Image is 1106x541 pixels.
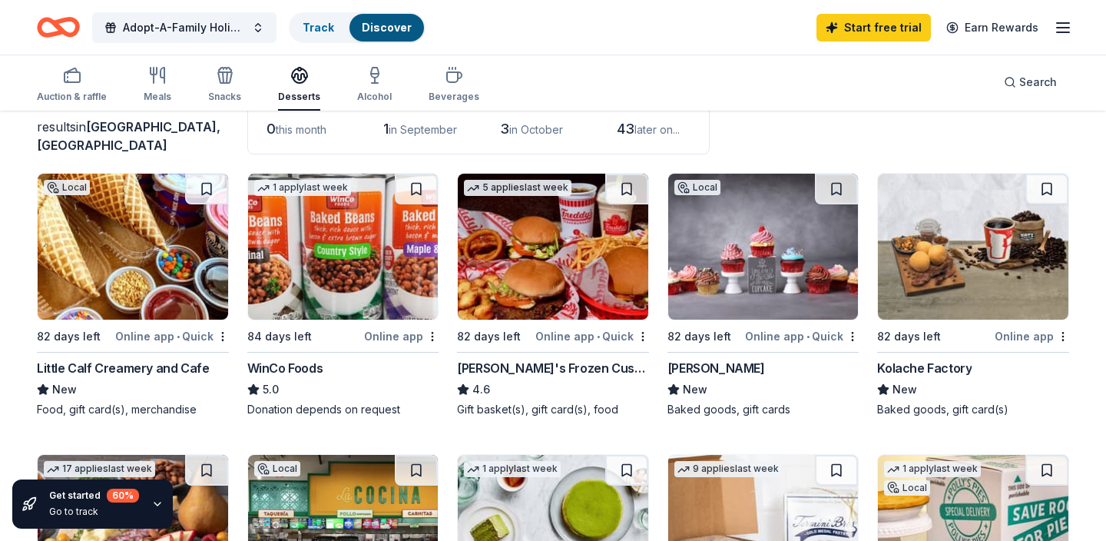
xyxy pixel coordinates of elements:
[44,180,90,195] div: Local
[37,402,229,417] div: Food, gift card(s), merchandise
[52,380,77,399] span: New
[37,119,220,153] span: in
[37,359,209,377] div: Little Calf Creamery and Cafe
[208,60,241,111] button: Snacks
[267,121,276,137] span: 0
[464,461,561,477] div: 1 apply last week
[668,174,859,320] img: Image for Nadia Cakes
[884,461,981,477] div: 1 apply last week
[634,123,680,136] span: later on...
[247,327,312,346] div: 84 days left
[878,174,1068,320] img: Image for Kolache Factory
[38,174,228,320] img: Image for Little Calf Creamery and Cafe
[364,327,439,346] div: Online app
[123,18,246,37] span: Adopt-A-Family Holiday Celebrations
[254,461,300,476] div: Local
[674,180,720,195] div: Local
[37,119,220,153] span: [GEOGRAPHIC_DATA], [GEOGRAPHIC_DATA]
[429,91,479,103] div: Beverages
[177,330,180,343] span: •
[457,402,649,417] div: Gift basket(s), gift card(s), food
[49,506,139,518] div: Go to track
[362,21,412,34] a: Discover
[144,91,171,103] div: Meals
[429,60,479,111] button: Beverages
[509,123,563,136] span: in October
[254,180,351,196] div: 1 apply last week
[458,174,648,320] img: Image for Freddy's Frozen Custard & Steakburgers
[806,330,810,343] span: •
[357,91,392,103] div: Alcohol
[877,327,941,346] div: 82 days left
[745,327,859,346] div: Online app Quick
[37,9,80,45] a: Home
[115,327,229,346] div: Online app Quick
[37,118,229,154] div: results
[500,121,509,137] span: 3
[49,489,139,503] div: Get started
[383,121,389,137] span: 1
[992,67,1069,98] button: Search
[667,173,859,417] a: Image for Nadia CakesLocal82 days leftOnline app•Quick[PERSON_NAME]NewBaked goods, gift cards
[37,60,107,111] button: Auction & raffle
[44,461,155,477] div: 17 applies last week
[667,327,731,346] div: 82 days left
[937,14,1048,41] a: Earn Rewards
[278,91,320,103] div: Desserts
[92,12,276,43] button: Adopt-A-Family Holiday Celebrations
[457,359,649,377] div: [PERSON_NAME]'s Frozen Custard & Steakburgers
[995,327,1069,346] div: Online app
[683,380,707,399] span: New
[357,60,392,111] button: Alcohol
[389,123,457,136] span: in September
[303,21,334,34] a: Track
[144,60,171,111] button: Meals
[457,173,649,417] a: Image for Freddy's Frozen Custard & Steakburgers5 applieslast week82 days leftOnline app•Quick[PE...
[37,327,101,346] div: 82 days left
[247,173,439,417] a: Image for WinCo Foods1 applylast week84 days leftOnline appWinCo Foods5.0Donation depends on request
[248,174,439,320] img: Image for WinCo Foods
[597,330,600,343] span: •
[37,173,229,417] a: Image for Little Calf Creamery and CafeLocal82 days leftOnline app•QuickLittle Calf Creamery and ...
[884,480,930,496] div: Local
[457,327,521,346] div: 82 days left
[37,91,107,103] div: Auction & raffle
[247,359,323,377] div: WinCo Foods
[667,359,765,377] div: [PERSON_NAME]
[107,489,139,503] div: 60 %
[464,180,571,196] div: 5 applies last week
[535,327,649,346] div: Online app Quick
[472,380,490,399] span: 4.6
[667,402,859,417] div: Baked goods, gift cards
[278,60,320,111] button: Desserts
[877,402,1069,417] div: Baked goods, gift card(s)
[816,14,931,41] a: Start free trial
[877,173,1069,417] a: Image for Kolache Factory82 days leftOnline appKolache FactoryNewBaked goods, gift card(s)
[892,380,917,399] span: New
[263,380,279,399] span: 5.0
[674,461,782,477] div: 9 applies last week
[289,12,426,43] button: TrackDiscover
[617,121,634,137] span: 43
[877,359,972,377] div: Kolache Factory
[276,123,326,136] span: this month
[1019,73,1057,91] span: Search
[208,91,241,103] div: Snacks
[247,402,439,417] div: Donation depends on request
